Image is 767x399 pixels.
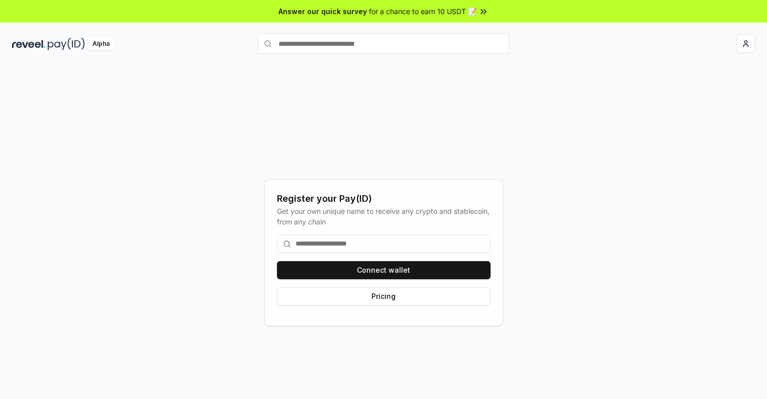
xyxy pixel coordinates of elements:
img: reveel_dark [12,38,46,50]
button: Connect wallet [277,261,491,279]
span: for a chance to earn 10 USDT 📝 [369,6,476,17]
span: Answer our quick survey [278,6,367,17]
img: pay_id [48,38,85,50]
div: Get your own unique name to receive any crypto and stablecoin, from any chain [277,206,491,227]
button: Pricing [277,287,491,305]
div: Register your Pay(ID) [277,192,491,206]
div: Alpha [87,38,115,50]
